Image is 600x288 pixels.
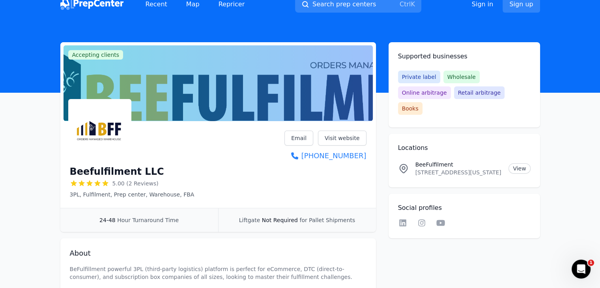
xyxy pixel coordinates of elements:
[284,150,366,161] a: [PHONE_NUMBER]
[299,217,355,223] span: for Pallet Shipments
[70,248,366,259] h2: About
[415,161,503,168] p: BeeFulfilment
[112,180,159,187] span: 5.00 (2 Reviews)
[398,102,422,115] span: Books
[398,71,440,83] span: Private label
[398,203,531,213] h2: Social profiles
[284,131,313,146] a: Email
[398,143,531,153] h2: Locations
[411,0,415,8] kbd: K
[70,191,194,198] p: 3PL, Fulfilment, Prep center, Warehouse, FBA
[99,217,116,223] span: 24-48
[454,86,505,99] span: Retail arbitrage
[398,86,451,99] span: Online arbitrage
[70,101,130,161] img: Beefulfilment LLC
[400,0,411,8] kbd: Ctrl
[117,217,179,223] span: Hour Turnaround Time
[508,163,530,174] a: View
[318,131,366,146] a: Visit website
[68,50,123,60] span: Accepting clients
[262,217,298,223] span: Not Required
[70,165,164,178] h1: Beefulfilment LLC
[443,71,480,83] span: Wholesale
[415,168,503,176] p: [STREET_ADDRESS][US_STATE]
[239,217,260,223] span: Liftgate
[588,260,594,266] span: 1
[572,260,591,279] iframe: Intercom live chat
[398,52,531,61] h2: Supported businesses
